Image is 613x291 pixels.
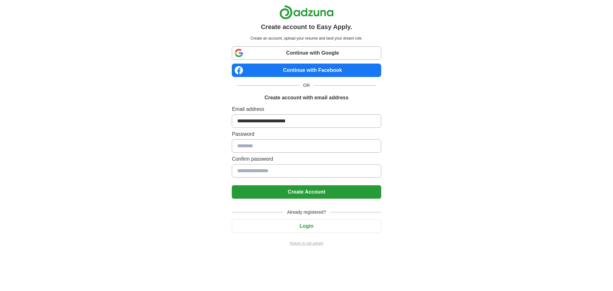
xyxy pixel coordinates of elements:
[232,219,381,233] button: Login
[279,5,334,19] img: Adzuna logo
[232,105,381,113] label: Email address
[232,46,381,60] a: Continue with Google
[232,155,381,163] label: Confirm password
[232,185,381,199] button: Create Account
[261,22,352,32] h1: Create account to Easy Apply.
[232,64,381,77] a: Continue with Facebook
[233,35,380,41] p: Create an account, upload your resume and land your dream role.
[264,94,348,102] h1: Create account with email address
[232,223,381,229] a: Login
[232,241,381,246] a: Return to job advert
[232,130,381,138] label: Password
[283,209,329,216] span: Already registered?
[299,82,314,89] span: OR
